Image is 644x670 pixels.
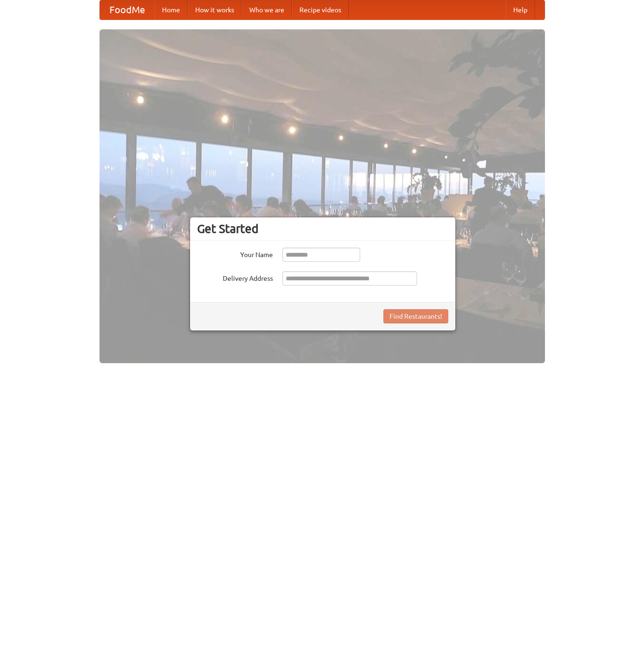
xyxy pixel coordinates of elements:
[242,0,292,19] a: Who we are
[197,248,273,259] label: Your Name
[292,0,349,19] a: Recipe videos
[154,0,188,19] a: Home
[188,0,242,19] a: How it works
[506,0,535,19] a: Help
[197,222,448,236] h3: Get Started
[383,309,448,323] button: Find Restaurants!
[100,0,154,19] a: FoodMe
[197,271,273,283] label: Delivery Address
